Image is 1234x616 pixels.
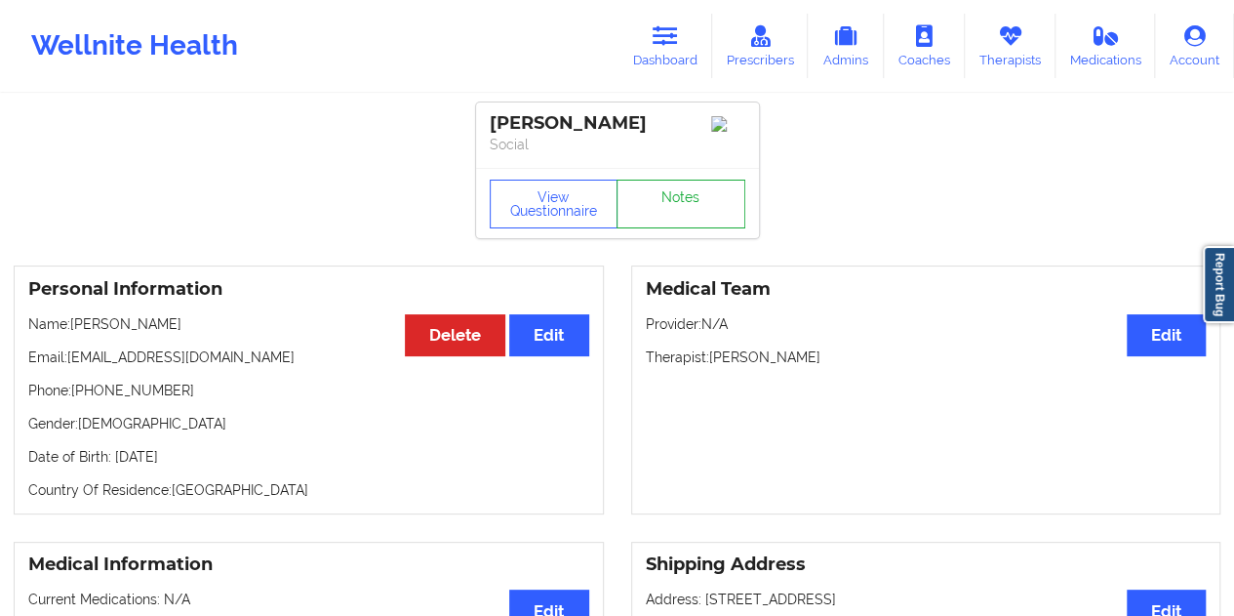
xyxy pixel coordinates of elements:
[28,348,589,367] p: Email: [EMAIL_ADDRESS][DOMAIN_NAME]
[1203,246,1234,323] a: Report Bug
[28,414,589,433] p: Gender: [DEMOGRAPHIC_DATA]
[712,14,809,78] a: Prescribers
[405,314,505,356] button: Delete
[28,447,589,467] p: Date of Birth: [DATE]
[884,14,965,78] a: Coaches
[28,314,589,334] p: Name: [PERSON_NAME]
[28,278,589,301] h3: Personal Information
[28,554,589,576] h3: Medical Information
[646,590,1207,609] p: Address: [STREET_ADDRESS]
[28,590,589,609] p: Current Medications: N/A
[28,381,589,400] p: Phone: [PHONE_NUMBER]
[646,348,1207,367] p: Therapist: [PERSON_NAME]
[28,480,589,500] p: Country Of Residence: [GEOGRAPHIC_DATA]
[646,554,1207,576] h3: Shipping Address
[965,14,1055,78] a: Therapists
[617,180,745,228] a: Notes
[1127,314,1206,356] button: Edit
[490,135,745,154] p: Social
[808,14,884,78] a: Admins
[490,112,745,135] div: [PERSON_NAME]
[490,180,618,228] button: View Questionnaire
[646,314,1207,334] p: Provider: N/A
[618,14,712,78] a: Dashboard
[1055,14,1156,78] a: Medications
[1155,14,1234,78] a: Account
[711,116,745,132] img: Image%2Fplaceholer-image.png
[509,314,588,356] button: Edit
[646,278,1207,301] h3: Medical Team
